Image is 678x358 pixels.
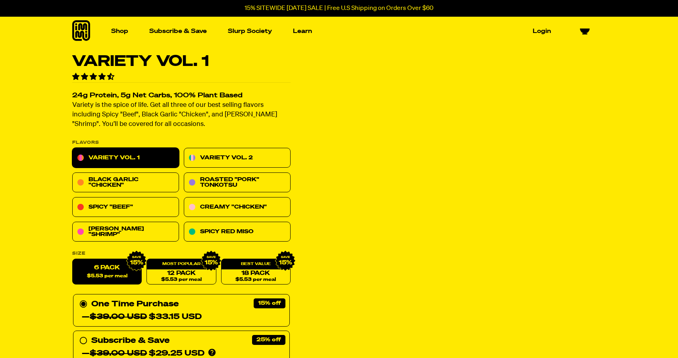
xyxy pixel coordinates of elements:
[87,274,127,279] span: $5.53 per meal
[275,251,296,271] img: IMG_9632.png
[91,335,169,347] div: Subscribe & Save
[72,93,291,99] h2: 24g Protein, 5g Net Carbs, 100% Plant Based
[72,259,142,285] label: 6 Pack
[72,222,179,242] a: [PERSON_NAME] "Shrimp"
[72,148,179,168] a: Variety Vol. 1
[126,251,147,271] img: IMG_9632.png
[221,259,291,285] a: 18 Pack$5.53 per meal
[72,74,116,81] span: 4.55 stars
[184,173,291,193] a: Roasted "Pork" Tonkotsu
[146,259,216,285] a: 12 Pack$5.53 per meal
[184,222,291,242] a: Spicy Red Miso
[245,5,433,12] p: 15% SITEWIDE [DATE] SALE | Free U.S Shipping on Orders Over $60
[72,197,179,217] a: Spicy "Beef"
[72,54,291,69] h1: Variety Vol. 1
[184,148,291,168] a: Variety Vol. 2
[530,25,554,37] a: Login
[72,141,291,145] p: Flavors
[90,350,147,358] del: $39.00 USD
[235,277,276,283] span: $5.53 per meal
[72,101,291,130] p: Variety is the spice of life. Get all three of our best selling flavors including Spicy "Beef", B...
[90,313,147,321] del: $39.00 USD
[82,311,202,323] div: — $33.15 USD
[290,25,315,37] a: Learn
[225,25,275,37] a: Slurp Society
[72,173,179,193] a: Black Garlic "Chicken"
[72,252,291,256] label: Size
[146,25,210,37] a: Subscribe & Save
[108,17,554,46] nav: Main navigation
[200,251,221,271] img: IMG_9632.png
[108,25,131,37] a: Shop
[184,197,291,217] a: Creamy "Chicken"
[79,298,283,323] div: One Time Purchase
[161,277,202,283] span: $5.53 per meal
